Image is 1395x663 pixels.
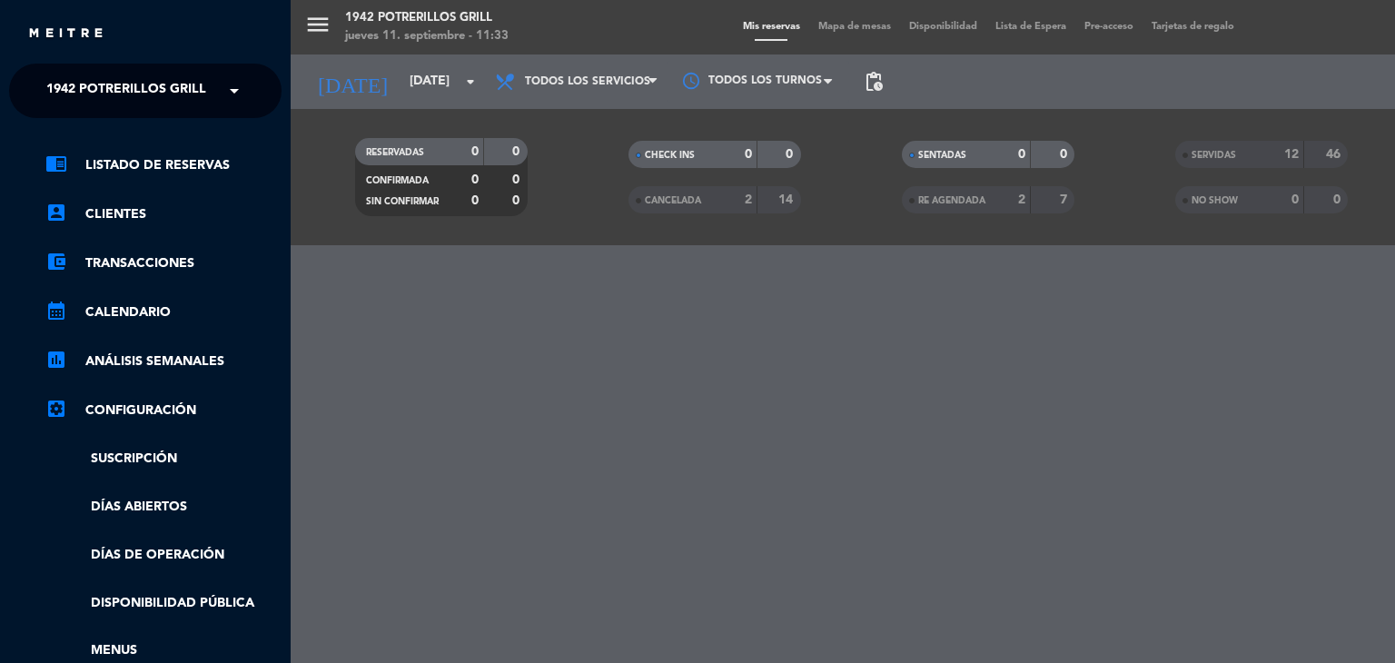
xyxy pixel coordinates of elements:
a: assessmentANÁLISIS SEMANALES [45,351,282,372]
a: Configuración [45,400,282,421]
span: 1942 Potrerillos Grill [46,72,206,110]
a: chrome_reader_modeListado de Reservas [45,154,282,176]
i: account_balance_wallet [45,251,67,272]
i: chrome_reader_mode [45,153,67,174]
a: account_balance_walletTransacciones [45,252,282,274]
i: account_box [45,202,67,223]
a: Menus [45,640,282,661]
a: Días de Operación [45,545,282,566]
img: MEITRE [27,27,104,41]
i: assessment [45,349,67,371]
a: Disponibilidad pública [45,593,282,614]
a: account_boxClientes [45,203,282,225]
a: Días abiertos [45,497,282,518]
a: Suscripción [45,449,282,470]
i: calendar_month [45,300,67,322]
a: calendar_monthCalendario [45,302,282,323]
i: settings_applications [45,398,67,420]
